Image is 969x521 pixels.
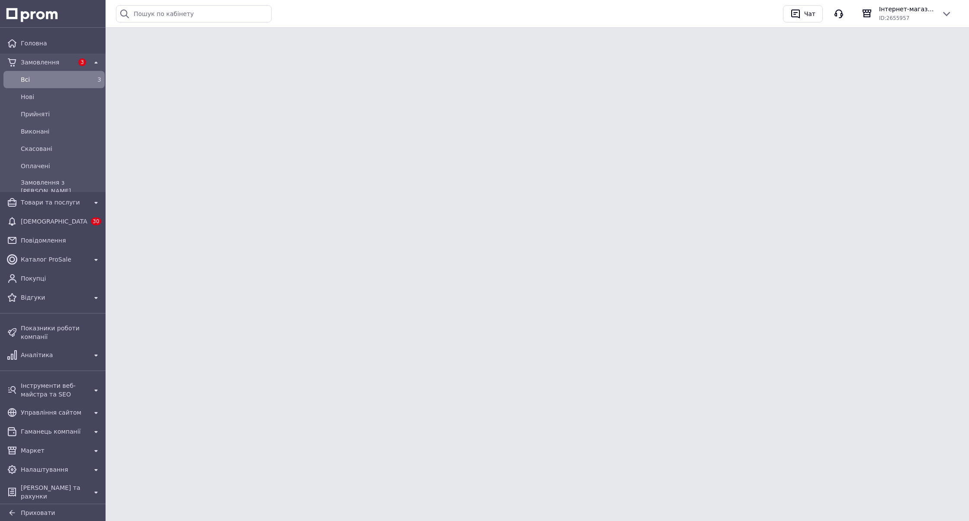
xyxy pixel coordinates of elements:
span: ID: 2655957 [879,15,909,21]
span: Маркет [21,446,87,455]
span: [DEMOGRAPHIC_DATA] [21,217,87,226]
span: Покупці [21,274,101,283]
span: Інтернет-магазин "High-Top Store" [879,5,934,13]
span: Оплачені [21,162,101,170]
span: Прийняті [21,110,101,118]
span: Всi [21,75,84,84]
span: Інструменти веб-майстра та SEO [21,381,87,399]
span: 3 [97,76,101,83]
span: [PERSON_NAME] та рахунки [21,483,87,501]
span: Замовлення з [PERSON_NAME] [21,178,101,195]
span: Аналітика [21,351,87,359]
input: Пошук по кабінету [116,5,272,22]
span: Відгуки [21,293,87,302]
button: Чат [783,5,823,22]
span: Товари та послуги [21,198,87,207]
span: Гаманець компанії [21,427,87,436]
span: Управління сайтом [21,408,87,417]
span: Каталог ProSale [21,255,87,264]
span: 3 [78,58,86,66]
span: Замовлення [21,58,74,67]
span: Показники роботи компанії [21,324,101,341]
span: Головна [21,39,101,48]
span: Повідомлення [21,236,101,245]
span: Приховати [21,509,55,516]
div: Чат [802,7,817,20]
span: 30 [91,217,101,225]
span: Налаштування [21,465,87,474]
span: Виконані [21,127,101,136]
span: Скасовані [21,144,101,153]
span: Нові [21,93,101,101]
